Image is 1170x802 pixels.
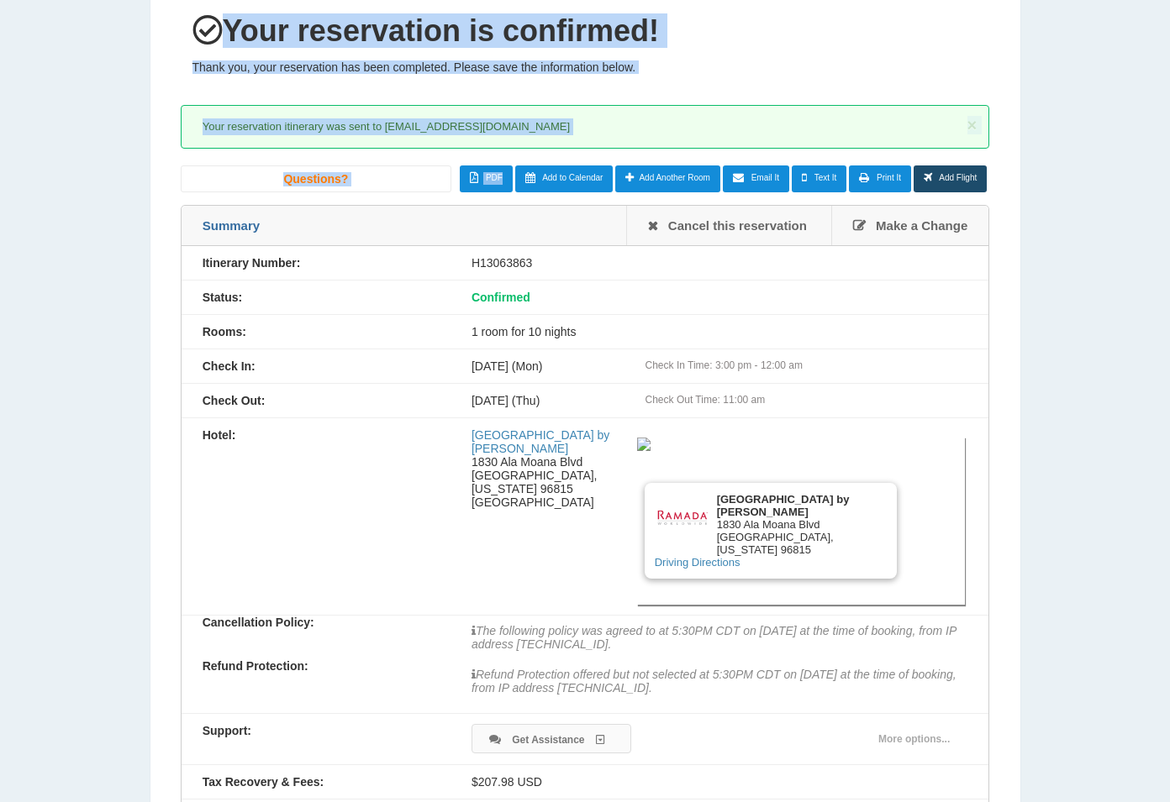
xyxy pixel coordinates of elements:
div: Check In Time: 3:00 pm - 12:00 am [646,359,968,371]
a: Add Another Room [615,165,720,192]
div: Check Out Time: 11:00 am [646,394,968,406]
a: Questions? [181,165,451,192]
span: Add Another Room [639,173,710,182]
div: 1 room for 10 nights [451,325,988,338]
a: Email It [723,165,789,192]
span: Get Assistance [512,734,584,746]
div: Check In: [182,359,451,373]
div: Tax Recovery & Fees: [182,775,451,789]
span: Add Flight [939,173,977,182]
span: Summary [203,218,260,233]
span: Questions? [283,172,348,186]
span: Text It [814,173,837,182]
div: Check Out: [182,394,451,407]
a: Driving Directions [655,556,740,569]
div: [DATE] (Mon) [451,359,988,373]
div: Rooms: [182,325,451,338]
div: Cancellation Policy: [182,616,451,629]
span: Help [43,12,77,27]
a: Add Flight [914,165,987,192]
div: Itinerary Number: [182,256,451,270]
div: Hotel: [182,428,451,442]
a: More options... [861,724,967,754]
a: PDF [460,165,513,192]
a: [GEOGRAPHIC_DATA] by [PERSON_NAME] [472,428,609,455]
span: Email It [751,173,779,182]
p: Refund Protection offered but not selected at 5:30PM CDT on [DATE] at the time of booking, from I... [472,659,967,695]
div: H13063863 [451,256,988,270]
span: Add to Calendar [542,173,603,182]
div: 1830 Ala Moana Blvd [GEOGRAPHIC_DATA], [US_STATE] 96815 [GEOGRAPHIC_DATA] [472,428,637,509]
div: [DATE] (Thu) [451,394,988,407]
a: Print It [849,165,911,192]
a: Make a Change [831,206,988,245]
h1: Your reservation is confirmed! [192,14,978,48]
div: Status: [182,291,451,304]
b: [GEOGRAPHIC_DATA] by [PERSON_NAME] [717,493,850,518]
span: Print It [877,173,901,182]
span: Your reservation itinerary was sent to [EMAIL_ADDRESS][DOMAIN_NAME] [203,120,570,133]
div: 1830 Ala Moana Blvd [GEOGRAPHIC_DATA], [US_STATE] 96815 [645,483,897,579]
p: The following policy was agreed to at 5:30PM CDT on [DATE] at the time of booking, from IP addres... [472,616,967,651]
a: Add to Calendar [515,165,614,192]
img: Brand logo for Ramada Plaza by Wyndham Waikiki [655,493,709,547]
a: Cancel this reservation [626,206,828,245]
div: Confirmed [451,291,988,304]
div: Support: [182,724,451,737]
p: Thank you, your reservation has been completed. Please save the information below. [192,60,978,74]
a: Text It [792,165,846,192]
span: PDF [486,173,503,182]
div: $207.98 USD [451,775,988,789]
div: Refund Protection: [182,659,451,673]
button: × [967,117,978,134]
img: c43b5e43-7b7d-4f64-888d-0de586956fff [637,438,651,451]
